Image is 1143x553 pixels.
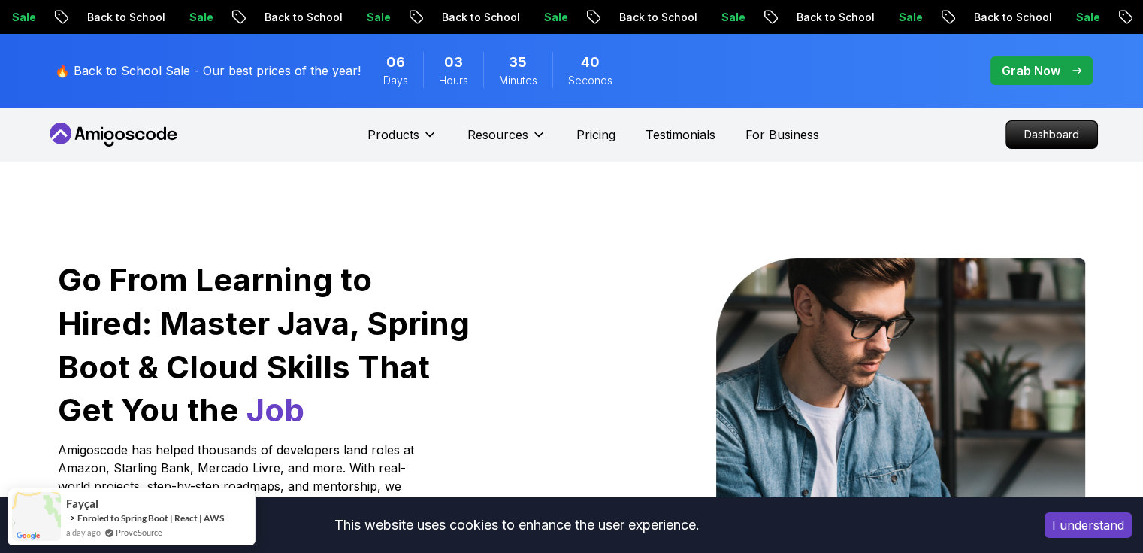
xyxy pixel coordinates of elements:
img: provesource social proof notification image [12,492,61,541]
span: 35 Minutes [509,52,527,73]
p: Back to School [430,10,532,25]
span: Job [246,390,304,429]
span: Minutes [499,73,537,88]
button: Products [367,126,437,156]
p: Grab Now [1002,62,1060,80]
p: Amigoscode has helped thousands of developers land roles at Amazon, Starling Bank, Mercado Livre,... [58,441,419,513]
a: Testimonials [646,126,715,144]
span: a day ago [66,526,101,539]
button: Accept cookies [1045,512,1132,538]
p: Products [367,126,419,144]
span: Hours [439,73,468,88]
h1: Go From Learning to Hired: Master Java, Spring Boot & Cloud Skills That Get You the [58,258,472,432]
p: Sale [532,10,580,25]
p: Back to School [607,10,709,25]
p: Sale [1064,10,1112,25]
span: -> [66,512,76,524]
a: For Business [745,126,819,144]
p: Sale [709,10,757,25]
p: Back to School [962,10,1064,25]
a: Dashboard [1005,120,1098,149]
button: Resources [467,126,546,156]
p: 🔥 Back to School Sale - Our best prices of the year! [55,62,361,80]
p: Back to School [252,10,355,25]
span: 6 Days [386,52,405,73]
p: Sale [355,10,403,25]
span: Seconds [568,73,612,88]
p: Back to School [75,10,177,25]
span: 3 Hours [444,52,463,73]
span: Fayçal [66,497,98,510]
div: This website uses cookies to enhance the user experience. [11,509,1022,542]
p: Back to School [785,10,887,25]
p: Sale [177,10,225,25]
span: Days [383,73,408,88]
a: ProveSource [116,526,162,539]
p: Dashboard [1006,121,1097,148]
p: Sale [887,10,935,25]
a: Pricing [576,126,615,144]
span: 40 Seconds [581,52,600,73]
p: Resources [467,126,528,144]
a: Enroled to Spring Boot | React | AWS [77,512,224,524]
